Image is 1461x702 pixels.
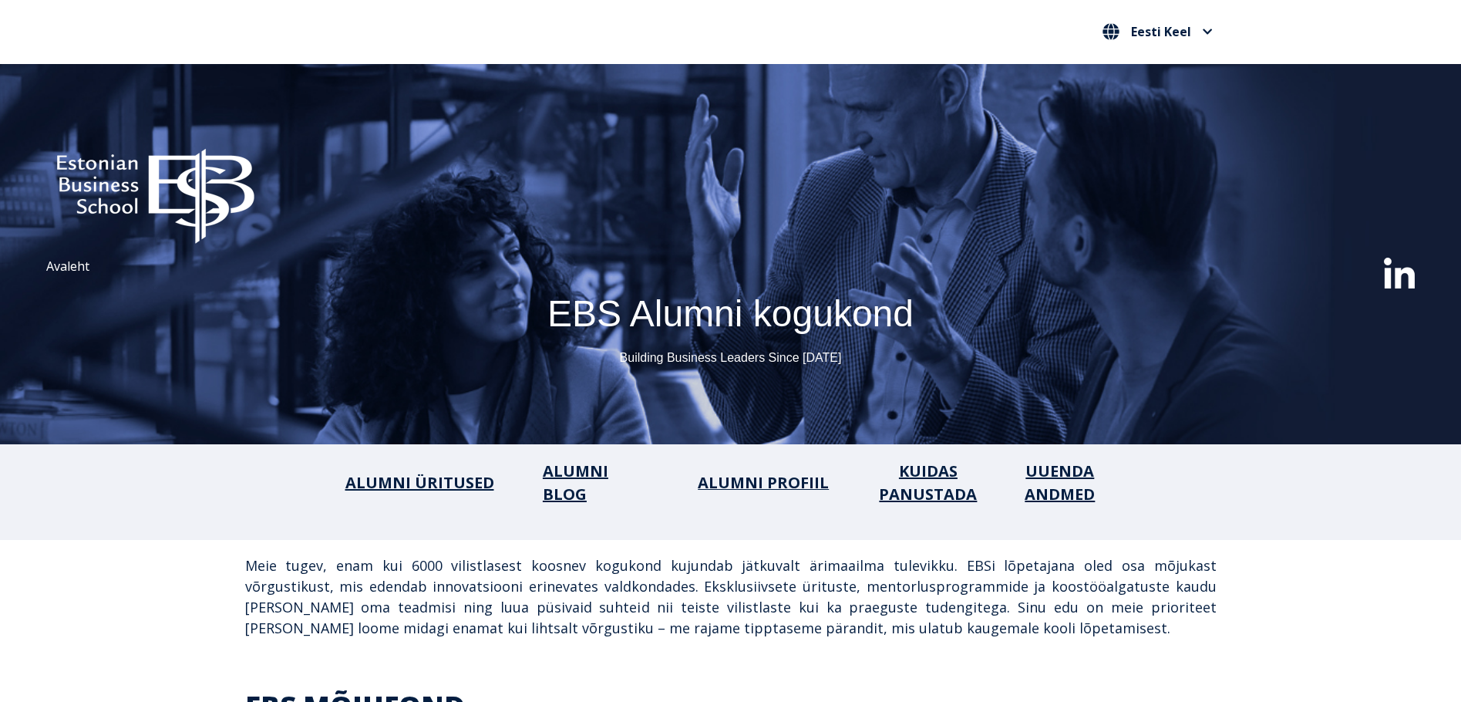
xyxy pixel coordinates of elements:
[1384,258,1415,289] img: linkedin-xxl
[345,472,494,493] a: ALUMNI ÜRITUSED
[698,472,829,493] a: ALUMNI PROFIIL
[1025,461,1095,505] a: UUENDA ANDMED
[1099,19,1217,45] nav: Vali oma keel
[879,461,977,505] a: KUIDAS PANUSTADA
[547,293,914,334] span: EBS Alumni kogukond
[1099,19,1217,44] button: Eesti Keel
[245,556,1217,637] span: Meie tugev, enam kui 6000 vilistlasest koosnev kogukond kujundab jätkuvalt ärimaailma tulevikku. ...
[620,351,842,364] span: Building Business Leaders Since [DATE]
[543,461,608,505] a: ALUMNI BLOG
[1131,25,1191,38] span: Eesti Keel
[46,258,89,275] a: Avaleht
[31,126,280,252] img: ebs_logo2016_white-1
